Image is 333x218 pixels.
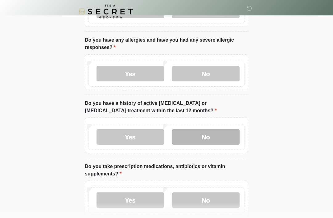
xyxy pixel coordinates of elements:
[97,193,164,208] label: Yes
[172,130,240,145] label: No
[97,130,164,145] label: Yes
[85,100,248,115] label: Do you have a history of active [MEDICAL_DATA] or [MEDICAL_DATA] treatment within the last 12 mon...
[172,66,240,82] label: No
[172,193,240,208] label: No
[97,66,164,82] label: Yes
[85,37,248,51] label: Do you have any allergies and have you had any severe allergic responses?
[79,5,133,19] img: It's A Secret Med Spa Logo
[85,163,248,178] label: Do you take prescription medications, antibiotics or vitamin supplements?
